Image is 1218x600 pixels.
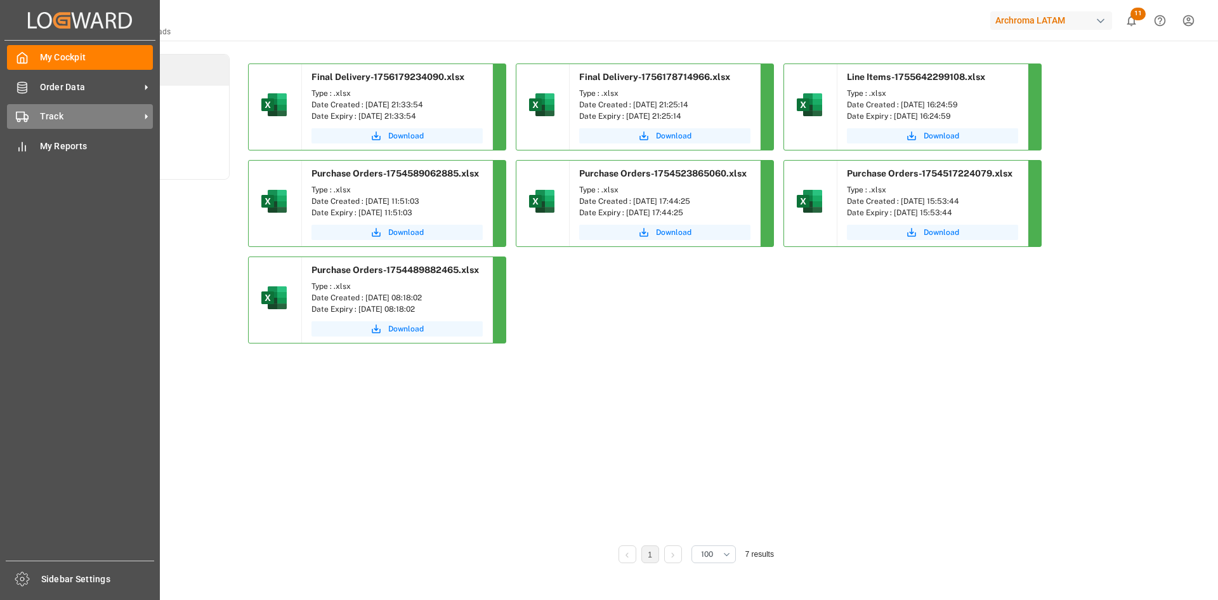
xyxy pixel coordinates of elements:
a: 1 [648,550,652,559]
span: Download [656,227,691,238]
span: Purchase Orders-1754523865060.xlsx [579,168,747,178]
div: Date Expiry : [DATE] 16:24:59 [847,110,1018,122]
div: Date Expiry : [DATE] 08:18:02 [311,303,483,315]
div: Type : .xlsx [311,184,483,196]
span: Download [388,323,424,335]
div: Date Expiry : [DATE] 17:44:25 [579,207,750,218]
span: Order Data [40,81,140,94]
div: Type : .xlsx [311,281,483,292]
div: Date Created : [DATE] 21:25:14 [579,99,750,110]
div: Date Created : [DATE] 17:44:25 [579,196,750,207]
span: Line Items-1755642299108.xlsx [847,72,985,82]
div: Type : .xlsx [579,88,750,99]
span: Purchase Orders-1754489882465.xlsx [311,265,479,275]
span: Purchase Orders-1754517224079.xlsx [847,168,1012,178]
div: Type : .xlsx [847,184,1018,196]
button: show 11 new notifications [1117,6,1146,35]
div: Date Created : [DATE] 21:33:54 [311,99,483,110]
div: Date Created : [DATE] 11:51:03 [311,196,483,207]
span: 100 [701,549,713,560]
div: Date Created : [DATE] 16:24:59 [847,99,1018,110]
span: Purchase Orders-1754589062885.xlsx [311,168,479,178]
span: 7 results [745,550,774,559]
button: Download [579,128,750,143]
img: microsoft-excel-2019--v1.png [794,186,825,217]
button: Download [579,225,750,240]
div: Type : .xlsx [579,184,750,196]
button: Download [311,225,483,240]
img: microsoft-excel-2019--v1.png [527,90,557,120]
img: microsoft-excel-2019--v1.png [527,186,557,217]
span: My Cockpit [40,51,154,64]
li: 1 [641,545,659,563]
button: Help Center [1146,6,1174,35]
button: Download [311,128,483,143]
div: Date Expiry : [DATE] 21:25:14 [579,110,750,122]
span: Final Delivery-1756178714966.xlsx [579,72,730,82]
span: My Reports [40,140,154,153]
span: Final Delivery-1756179234090.xlsx [311,72,464,82]
div: Date Expiry : [DATE] 21:33:54 [311,110,483,122]
span: Download [388,130,424,142]
a: My Cockpit [7,45,153,70]
button: Download [847,128,1018,143]
div: Date Expiry : [DATE] 11:51:03 [311,207,483,218]
button: open menu [691,545,736,563]
button: Download [311,321,483,337]
span: Download [656,130,691,142]
div: Type : .xlsx [847,88,1018,99]
img: microsoft-excel-2019--v1.png [259,186,289,217]
li: Previous Page [619,545,636,563]
div: Date Created : [DATE] 15:53:44 [847,196,1018,207]
span: Download [388,227,424,238]
button: Download [847,225,1018,240]
img: microsoft-excel-2019--v1.png [794,90,825,120]
img: microsoft-excel-2019--v1.png [259,90,289,120]
span: 11 [1130,8,1146,20]
span: Download [924,130,959,142]
span: Track [40,110,140,123]
div: Type : .xlsx [311,88,483,99]
div: Date Expiry : [DATE] 15:53:44 [847,207,1018,218]
span: Download [924,227,959,238]
a: My Reports [7,133,153,158]
div: Date Created : [DATE] 08:18:02 [311,292,483,303]
div: Archroma LATAM [990,11,1112,30]
li: Next Page [664,545,682,563]
img: microsoft-excel-2019--v1.png [259,283,289,313]
span: Sidebar Settings [41,573,155,586]
button: Archroma LATAM [990,8,1117,32]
